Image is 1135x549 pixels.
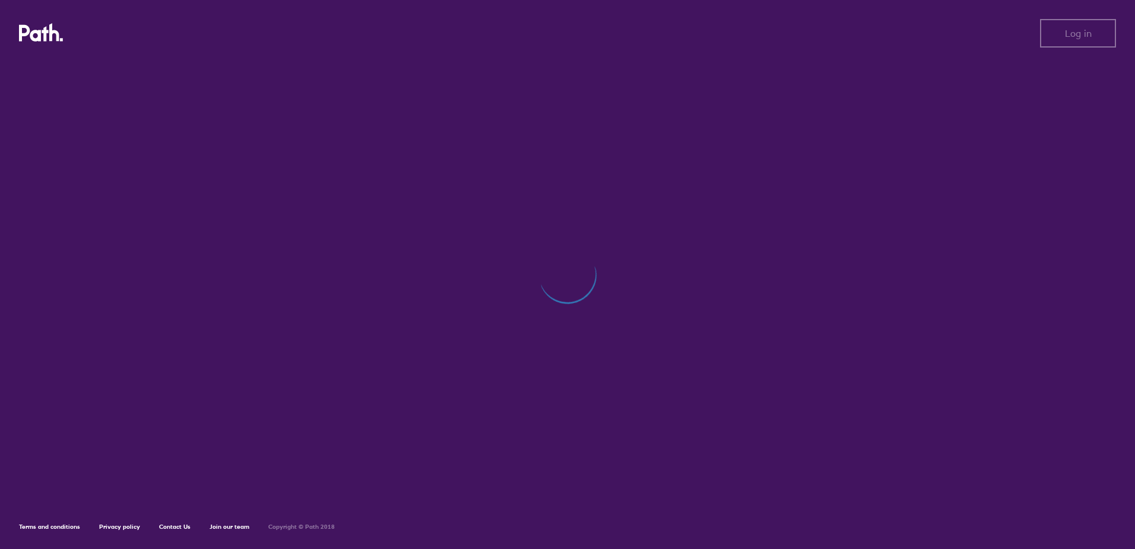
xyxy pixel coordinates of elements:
[159,523,191,531] a: Contact Us
[99,523,140,531] a: Privacy policy
[1040,19,1116,48] button: Log in
[268,523,335,531] h6: Copyright © Path 2018
[210,523,249,531] a: Join our team
[19,523,80,531] a: Terms and conditions
[1065,28,1092,39] span: Log in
